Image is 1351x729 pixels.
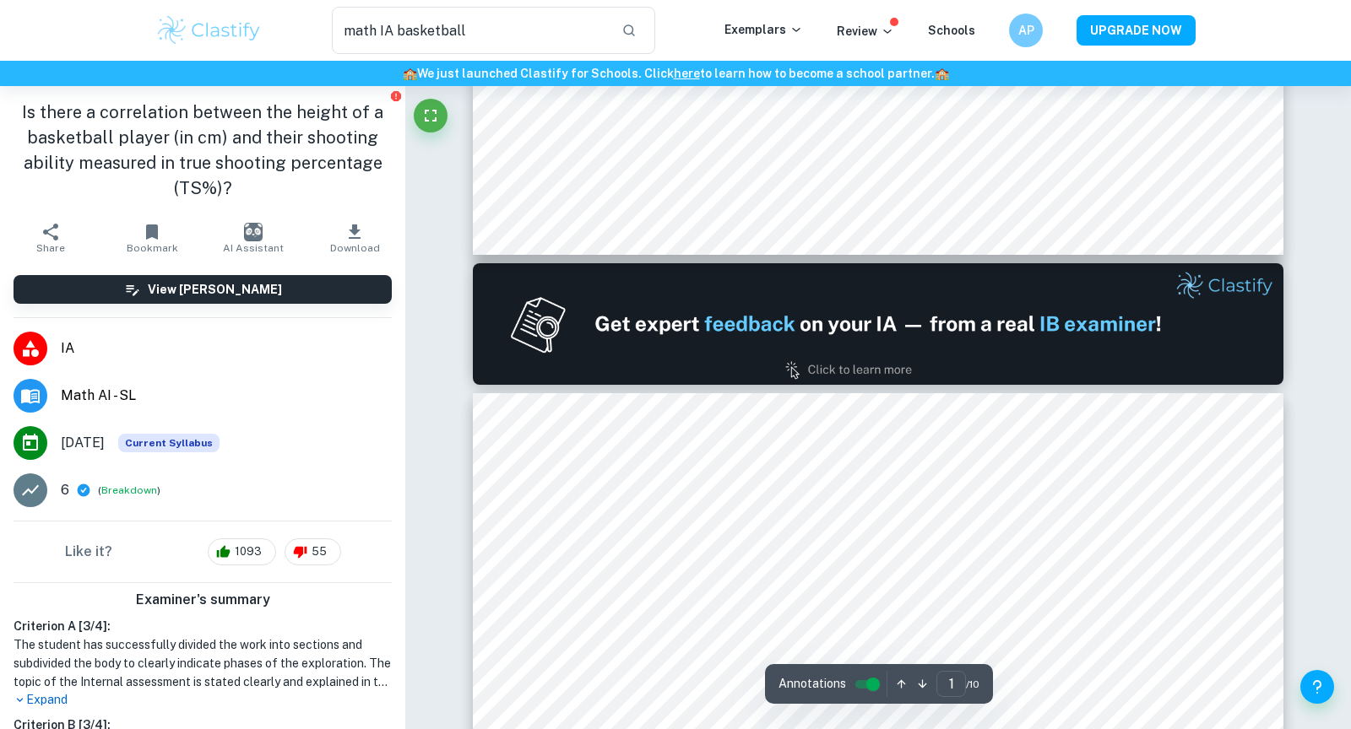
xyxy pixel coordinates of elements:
[14,100,392,201] h1: Is there a correlation between the height of a basketball player (in cm) and their shooting abili...
[244,223,263,241] img: AI Assistant
[118,434,220,452] span: Current Syllabus
[414,99,448,132] button: Fullscreen
[14,635,392,691] h1: The student has successfully divided the work into sections and subdivided the body to clearly in...
[148,280,282,299] h6: View [PERSON_NAME]
[98,483,160,499] span: ( )
[14,275,392,304] button: View [PERSON_NAME]
[225,543,271,560] span: 1093
[1017,21,1036,40] h6: AP
[966,677,979,692] span: / 10
[14,617,392,635] h6: Criterion A [ 3 / 4 ]:
[101,483,157,498] button: Breakdown
[61,480,69,500] p: 6
[302,543,336,560] span: 55
[935,67,949,80] span: 🏫
[127,242,178,254] span: Bookmark
[36,242,65,254] span: Share
[3,64,1348,83] h6: We just launched Clastify for Schools. Click to learn how to become a school partner.
[118,434,220,452] div: This exemplar is based on the current syllabus. Feel free to refer to it for inspiration/ideas wh...
[101,214,203,262] button: Bookmark
[14,691,392,709] p: Expand
[61,338,392,359] span: IA
[61,433,105,453] span: [DATE]
[223,242,284,254] span: AI Assistant
[332,7,608,54] input: Search for any exemplars...
[330,242,380,254] span: Download
[285,538,341,565] div: 55
[779,675,846,693] span: Annotations
[65,542,112,562] h6: Like it?
[155,13,263,47] img: Clastify logo
[473,263,1283,385] img: Ad
[724,20,803,39] p: Exemplars
[203,214,304,262] button: AI Assistant
[389,89,402,102] button: Report issue
[674,67,700,80] a: here
[1077,15,1196,46] button: UPGRADE NOW
[61,386,392,406] span: Math AI - SL
[7,590,399,610] h6: Examiner's summary
[304,214,405,262] button: Download
[403,67,417,80] span: 🏫
[837,22,894,40] p: Review
[928,24,975,37] a: Schools
[1300,670,1334,704] button: Help and Feedback
[208,538,276,565] div: 1093
[1009,13,1043,47] button: AP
